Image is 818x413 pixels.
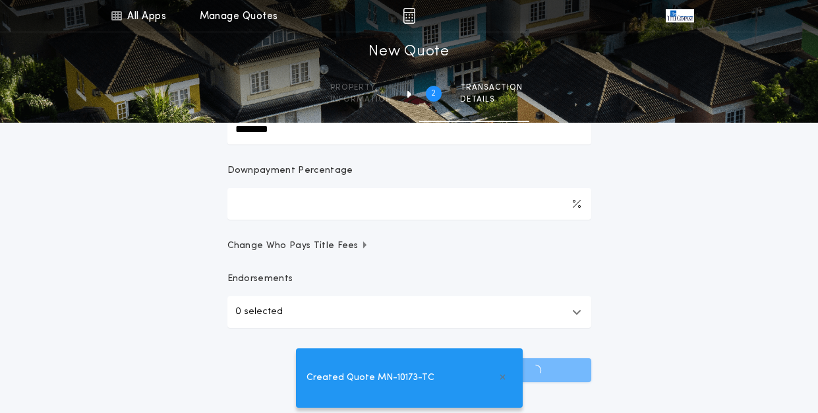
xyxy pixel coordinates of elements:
[666,9,693,22] img: vs-icon
[368,42,449,63] h1: New Quote
[227,296,591,328] button: 0 selected
[431,88,436,99] h2: 2
[235,304,283,320] p: 0 selected
[403,8,415,24] img: img
[330,82,392,93] span: Property
[460,82,523,93] span: Transaction
[307,371,434,385] span: Created Quote MN-10173-TC
[227,113,591,144] input: New Loan Amount
[227,239,591,253] button: Change Who Pays Title Fees
[227,272,591,286] p: Endorsements
[227,188,591,220] input: Downpayment Percentage
[227,239,369,253] span: Change Who Pays Title Fees
[227,164,353,177] p: Downpayment Percentage
[330,94,392,105] span: information
[460,94,523,105] span: details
